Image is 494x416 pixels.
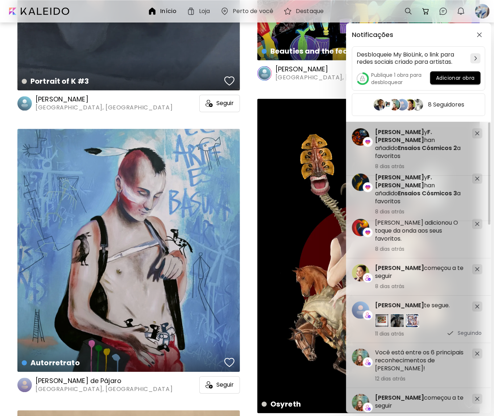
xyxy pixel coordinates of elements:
span: [PERSON_NAME] [375,173,424,182]
h5: começou a te seguir [375,394,466,410]
h5: Desbloqueie My BioLink, o link para redes sociais criado para artistas. [357,51,468,66]
button: Adicionar obra [430,71,481,84]
span: 8 dias atrás [375,246,466,252]
img: closeButton [477,32,482,37]
img: chevron [474,56,477,61]
a: Adicionar obra [430,71,481,86]
h5: y han añadido a favoritos [375,174,466,205]
span: Ensaios Cósmicos 3 [398,189,457,197]
h5: Notificações [352,31,393,38]
span: Adicionar obra [436,74,475,82]
h5: Você está entre os 6 principais reconhecimentos de [PERSON_NAME]! [375,349,466,373]
button: closeButton [474,29,485,41]
h5: te segue. [375,301,466,309]
span: 8 dias atrás [375,208,466,215]
h5: y han añadido a favoritos [375,128,466,160]
span: [PERSON_NAME] [375,128,424,136]
span: 8 dias atrás [375,163,466,170]
span: 12 dias atrás [375,375,466,382]
h5: começou a te seguir [375,264,466,280]
span: [PERSON_NAME] [375,264,424,272]
span: [PERSON_NAME] [375,301,424,309]
h5: Publique 1 obra para desbloquear [371,71,430,86]
h5: 8 Seguidores [428,101,465,108]
span: 11 dias atrás [375,330,466,337]
span: [PERSON_NAME] [375,394,424,402]
h5: [PERSON_NAME] adicionou O toque da onda aos seus favoritos. [375,219,466,243]
span: F.[PERSON_NAME] [375,128,432,144]
p: Seguindo [458,329,482,337]
span: 8 dias atrás [375,283,466,290]
span: F.[PERSON_NAME] [375,173,432,190]
span: Ensaios Cósmicos 2 [398,144,457,152]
